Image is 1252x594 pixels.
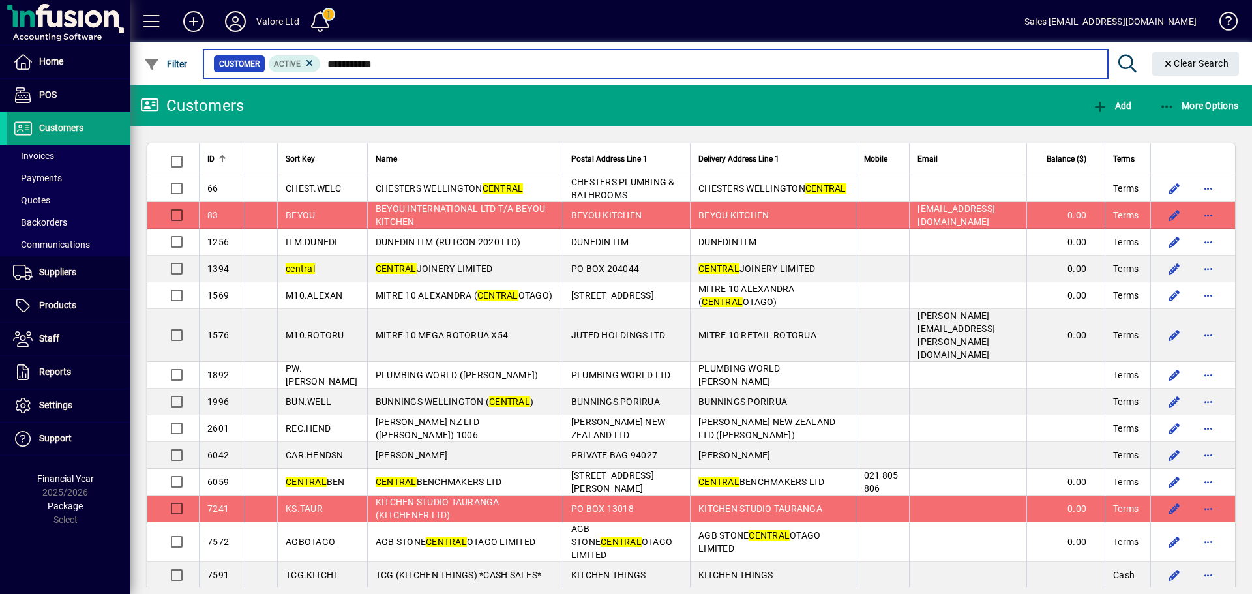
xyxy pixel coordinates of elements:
[286,450,344,460] span: CAR.HENDSN
[571,396,660,407] span: BUNNINGS PORIRUA
[698,237,756,247] span: DUNEDIN ITM
[1198,258,1219,279] button: More options
[376,203,545,227] span: BEYOU INTERNATIONAL LTD T/A BEYOU KITCHEN
[1026,229,1105,256] td: 0.00
[286,263,315,274] em: central
[698,503,822,514] span: KITCHEN STUDIO TAURANGA
[7,167,130,189] a: Payments
[13,217,67,228] span: Backorders
[698,210,769,220] span: BEYOU KITCHEN
[13,239,90,250] span: Communications
[698,570,773,580] span: KITCHEN THINGS
[256,11,299,32] div: Valore Ltd
[1113,475,1139,488] span: Terms
[376,263,493,274] span: JOINERY LIMITED
[1026,469,1105,496] td: 0.00
[274,59,301,68] span: Active
[571,417,665,440] span: [PERSON_NAME] NEW ZEALAND LTD
[1164,178,1185,199] button: Edit
[207,477,229,487] span: 6059
[698,284,795,307] span: MITRE 10 ALEXANDRA ( OTAGO)
[1163,58,1229,68] span: Clear Search
[7,290,130,322] a: Products
[1113,502,1139,515] span: Terms
[917,152,938,166] span: Email
[601,537,642,547] em: CENTRAL
[207,537,229,547] span: 7572
[7,233,130,256] a: Communications
[207,152,215,166] span: ID
[39,433,72,443] span: Support
[1113,209,1139,222] span: Terms
[1164,418,1185,439] button: Edit
[1113,289,1139,302] span: Terms
[286,537,335,547] span: AGBOTAGO
[39,267,76,277] span: Suppliers
[571,503,634,514] span: PO BOX 13018
[571,570,646,580] span: KITCHEN THINGS
[376,152,555,166] div: Name
[39,89,57,100] span: POS
[1198,205,1219,226] button: More options
[286,477,327,487] em: CENTRAL
[571,210,642,220] span: BEYOU KITCHEN
[1047,152,1086,166] span: Balance ($)
[376,330,508,340] span: MITRE 10 MEGA ROTORUA X54
[207,450,229,460] span: 6042
[698,330,816,340] span: MITRE 10 RETAIL ROTORUA
[1026,522,1105,562] td: 0.00
[917,203,995,227] span: [EMAIL_ADDRESS][DOMAIN_NAME]
[286,477,345,487] span: BEN
[1164,531,1185,552] button: Edit
[207,396,229,407] span: 1996
[207,152,237,166] div: ID
[698,183,846,194] span: CHESTERS WELLINGTON
[286,237,338,247] span: ITM.DUNEDI
[207,330,229,340] span: 1576
[286,363,357,387] span: PW.[PERSON_NAME]
[571,330,666,340] span: JUTED HOLDINGS LTD
[13,195,50,205] span: Quotes
[376,396,533,407] span: BUNNINGS WELLINGTON ( )
[1113,422,1139,435] span: Terms
[1198,418,1219,439] button: More options
[1164,471,1185,492] button: Edit
[39,333,59,344] span: Staff
[1164,325,1185,346] button: Edit
[376,537,535,547] span: AGB STONE OTAGO LIMITED
[286,210,315,220] span: BEYOU
[571,177,675,200] span: CHESTERS PLUMBING & BATHROOMS
[1113,182,1139,195] span: Terms
[7,211,130,233] a: Backorders
[207,183,218,194] span: 66
[1198,565,1219,586] button: More options
[571,470,654,494] span: [STREET_ADDRESS][PERSON_NAME]
[7,189,130,211] a: Quotes
[7,389,130,422] a: Settings
[1113,329,1139,342] span: Terms
[1198,531,1219,552] button: More options
[141,52,191,76] button: Filter
[207,263,229,274] span: 1394
[39,300,76,310] span: Products
[1113,262,1139,275] span: Terms
[698,477,739,487] em: CENTRAL
[805,183,846,194] em: CENTRAL
[1113,395,1139,408] span: Terms
[571,237,629,247] span: DUNEDIN ITM
[1026,202,1105,229] td: 0.00
[376,183,524,194] span: CHESTERS WELLINGTON
[376,417,479,440] span: [PERSON_NAME] NZ LTD ([PERSON_NAME]) 1006
[376,450,447,460] span: [PERSON_NAME]
[1198,364,1219,385] button: More options
[140,95,244,116] div: Customers
[1164,231,1185,252] button: Edit
[376,152,397,166] span: Name
[698,417,835,440] span: [PERSON_NAME] NEW ZEALAND LTD ([PERSON_NAME])
[864,152,887,166] span: Mobile
[698,396,787,407] span: BUNNINGS PORIRUA
[286,152,315,166] span: Sort Key
[1159,100,1239,111] span: More Options
[698,263,816,274] span: JOINERY LIMITED
[1198,325,1219,346] button: More options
